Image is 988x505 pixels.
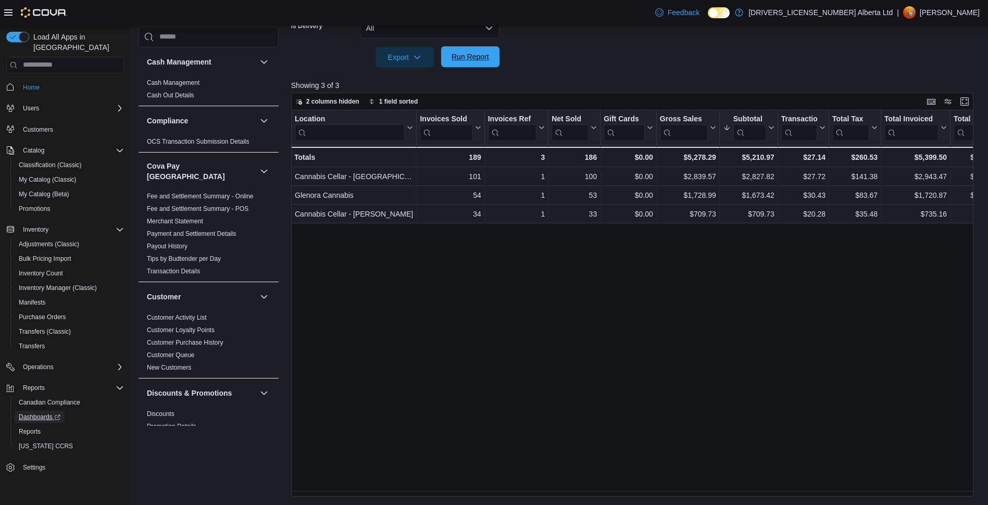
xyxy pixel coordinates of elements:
[832,114,878,141] button: Total Tax
[10,410,128,424] a: Dashboards
[147,192,254,200] span: Fee and Settlement Summary - Online
[294,151,413,163] div: Totals
[660,114,708,124] div: Gross Sales
[147,160,256,181] h3: Cova Pay [GEOGRAPHIC_DATA]
[15,282,124,294] span: Inventory Manager (Classic)
[723,189,774,201] div: $1,673.42
[19,223,53,236] button: Inventory
[6,75,124,502] nav: Complex example
[958,95,971,108] button: Enter fullscreen
[10,187,128,201] button: My Catalog (Beta)
[604,189,653,201] div: $0.00
[832,208,878,220] div: $35.48
[884,170,947,183] div: $2,943.47
[452,52,489,62] span: Run Report
[781,208,826,220] div: $20.28
[147,291,181,301] h3: Customer
[733,114,766,124] div: Subtotal
[781,114,817,141] div: Transaction Average
[552,114,589,141] div: Net Sold
[19,382,124,394] span: Reports
[723,114,774,141] button: Subtotal
[295,189,413,201] div: Glenora Cannabis
[147,350,194,359] span: Customer Queue
[10,424,128,439] button: Reports
[19,269,63,277] span: Inventory Count
[15,282,101,294] a: Inventory Manager (Classic)
[15,267,124,280] span: Inventory Count
[552,189,597,201] div: 53
[19,144,124,157] span: Catalog
[147,254,221,262] span: Tips by Budtender per Day
[376,47,434,68] button: Export
[2,381,128,395] button: Reports
[15,267,67,280] a: Inventory Count
[19,342,45,350] span: Transfers
[19,442,73,450] span: [US_STATE] CCRS
[147,56,211,67] h3: Cash Management
[2,460,128,475] button: Settings
[29,32,124,53] span: Load All Apps in [GEOGRAPHIC_DATA]
[925,95,937,108] button: Keyboard shortcuts
[23,104,39,112] span: Users
[147,313,207,321] span: Customer Activity List
[420,170,481,183] div: 101
[147,115,188,125] h3: Compliance
[552,170,597,183] div: 100
[15,253,76,265] a: Bulk Pricing Import
[15,325,124,338] span: Transfers (Classic)
[147,91,194,98] a: Cash Out Details
[15,253,124,265] span: Bulk Pricing Import
[15,238,83,250] a: Adjustments (Classic)
[884,114,947,141] button: Total Invoiced
[723,208,774,220] div: $709.73
[10,324,128,339] button: Transfers (Classic)
[15,173,81,186] a: My Catalog (Classic)
[884,151,947,163] div: $5,399.50
[147,229,236,237] span: Payment and Settlement Details
[487,151,544,163] div: 3
[2,101,128,116] button: Users
[832,114,869,141] div: Total Tax
[139,311,279,377] div: Customer
[360,18,499,39] button: All
[15,325,75,338] a: Transfers (Classic)
[884,208,947,220] div: $735.16
[897,6,899,19] p: |
[832,114,869,124] div: Total Tax
[291,22,322,30] label: Is Delivery
[604,151,653,163] div: $0.00
[10,266,128,281] button: Inventory Count
[19,382,49,394] button: Reports
[19,327,71,336] span: Transfers (Classic)
[10,172,128,187] button: My Catalog (Classic)
[147,387,256,398] button: Discounts & Promotions
[19,102,43,115] button: Users
[660,151,716,163] div: $5,278.29
[19,81,44,94] a: Home
[147,325,215,334] span: Customer Loyalty Points
[23,125,53,134] span: Customers
[295,114,405,141] div: Location
[487,189,544,201] div: 1
[19,461,49,474] a: Settings
[420,114,472,124] div: Invoices Sold
[10,395,128,410] button: Canadian Compliance
[15,440,77,452] a: [US_STATE] CCRS
[15,340,49,352] a: Transfers
[420,114,481,141] button: Invoices Sold
[19,240,79,248] span: Adjustments (Classic)
[147,91,194,99] span: Cash Out Details
[15,411,65,423] a: Dashboards
[15,411,124,423] span: Dashboards
[147,422,196,430] span: Promotion Details
[660,189,716,201] div: $1,728.99
[733,114,766,141] div: Subtotal
[147,78,199,86] span: Cash Management
[19,461,124,474] span: Settings
[420,151,481,163] div: 189
[147,242,187,249] a: Payout History
[147,387,232,398] h3: Discounts & Promotions
[552,114,589,124] div: Net Sold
